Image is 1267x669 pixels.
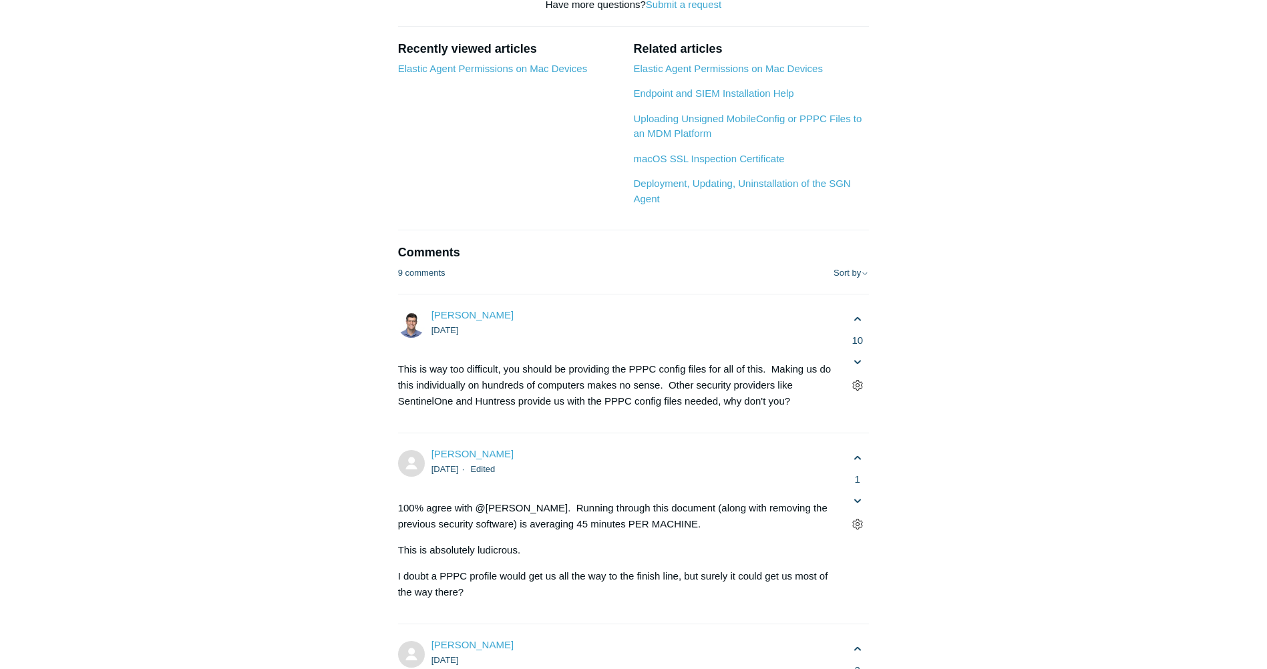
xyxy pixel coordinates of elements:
[398,63,587,74] a: Elastic Agent Permissions on Mac Devices
[431,448,514,459] a: [PERSON_NAME]
[431,448,514,459] span: James Rivett
[846,333,869,349] span: 10
[846,472,869,487] span: 1
[846,489,869,512] button: This comment was not helpful
[398,361,833,409] p: This is way too difficult, you should be providing the PPPC config files for all of this. Making ...
[633,153,784,164] a: macOS SSL Inspection Certificate
[398,542,833,558] p: This is absolutely ludicrous.
[633,63,822,74] a: Elastic Agent Permissions on Mac Devices
[431,639,514,650] a: [PERSON_NAME]
[633,178,850,204] a: Deployment, Updating, Uninstallation of the SGN Agent
[633,113,862,140] a: Uploading Unsigned MobileConfig or PPPC Files to an MDM Platform
[470,464,495,474] li: Edited
[398,266,445,280] p: 9 comments
[431,309,514,320] span: ryan grimes
[633,87,793,99] a: Endpoint and SIEM Installation Help
[431,325,459,335] time: 05/26/2023, 11:22
[846,638,869,661] button: This comment was helpful
[431,655,459,665] time: 06/16/2023, 12:55
[431,639,514,650] span: Richard Russell
[431,464,459,474] time: 06/16/2023, 13:14
[431,309,514,320] a: [PERSON_NAME]
[633,40,869,58] h2: Related articles
[398,500,833,532] p: 100% agree with @[PERSON_NAME]. Running through this document (along with removing the previous s...
[846,512,869,535] button: Comment actions
[846,373,869,397] button: Comment actions
[398,244,870,262] h2: Comments
[846,447,869,470] button: This comment was helpful
[846,308,869,331] button: This comment was helpful
[398,568,833,600] p: I doubt a PPPC profile would get us all the way to the finish line, but surely it could get us mo...
[834,268,869,278] button: Sort by
[398,40,620,58] h2: Recently viewed articles
[846,350,869,373] button: This comment was not helpful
